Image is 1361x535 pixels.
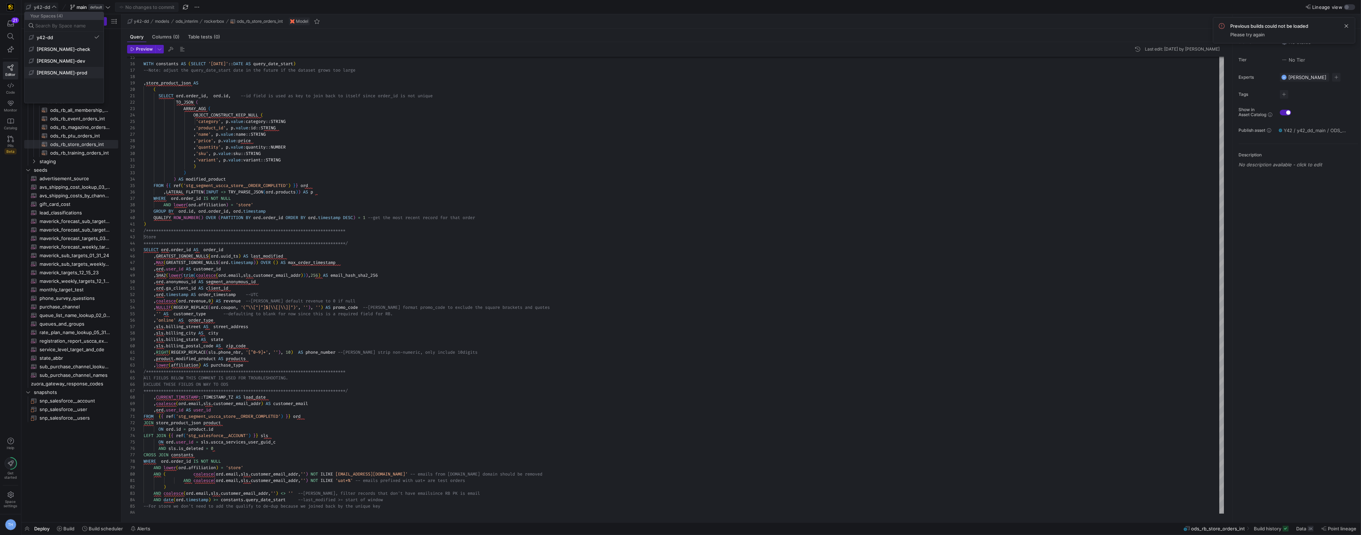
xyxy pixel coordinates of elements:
span: Please try again [1230,32,1308,37]
span: y42-dd [37,35,53,40]
span: [PERSON_NAME]-prod [37,70,87,76]
input: Search By Space name [35,23,99,28]
span: Your Spaces (4) [25,12,104,20]
span: [PERSON_NAME]-check [37,46,90,52]
span: Previous builds could not be loaded [1230,23,1308,29]
span: [PERSON_NAME]-dev [37,58,85,64]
